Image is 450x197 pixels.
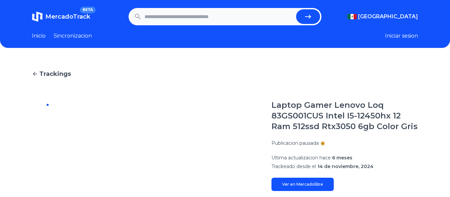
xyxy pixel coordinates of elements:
[332,155,352,161] span: 6 meses
[39,69,71,79] span: Trackings
[37,105,48,116] img: Laptop Gamer Lenovo Loq 83GS001CUS Intel I5-12450hx 12 Ram 512ssd Rtx3050 6gb Color Gris
[385,32,418,40] button: Iniciar sesion
[317,163,373,169] span: 14 de noviembre, 2024
[45,13,90,20] span: MercadoTrack
[32,32,46,40] a: Inicio
[271,100,418,132] h1: Laptop Gamer Lenovo Loq 83GS001CUS Intel I5-12450hx 12 Ram 512ssd Rtx3050 6gb Color Gris
[271,155,331,161] span: Ultima actualizacion hace
[37,126,48,137] img: Laptop Gamer Lenovo Loq 83GS001CUS Intel I5-12450hx 12 Ram 512ssd Rtx3050 6gb Color Gris
[32,11,90,22] a: MercadoTrackBETA
[80,7,96,13] span: BETA
[358,13,418,21] span: [GEOGRAPHIC_DATA]
[347,14,357,19] img: Mexico
[37,169,48,180] img: Laptop Gamer Lenovo Loq 83GS001CUS Intel I5-12450hx 12 Ram 512ssd Rtx3050 6gb Color Gris
[271,178,334,191] a: Ver en Mercadolibre
[32,69,418,79] a: Trackings
[347,13,418,21] button: [GEOGRAPHIC_DATA]
[271,140,319,146] p: Publicacion pausada
[32,11,43,22] img: MercadoTrack
[37,148,48,158] img: Laptop Gamer Lenovo Loq 83GS001CUS Intel I5-12450hx 12 Ram 512ssd Rtx3050 6gb Color Gris
[271,163,316,169] span: Trackeado desde el
[54,32,92,40] a: Sincronizacion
